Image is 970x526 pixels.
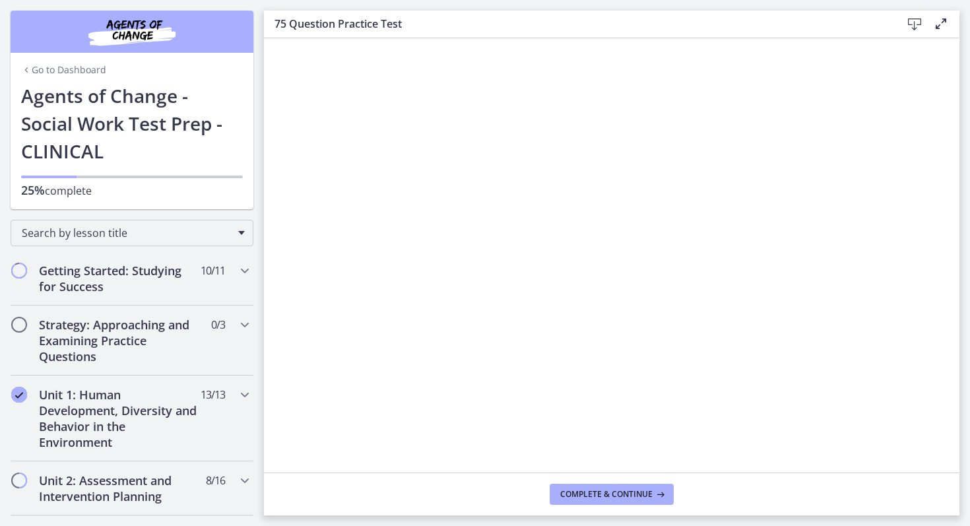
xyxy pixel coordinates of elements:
[39,473,200,504] h2: Unit 2: Assessment and Intervention Planning
[39,387,200,450] h2: Unit 1: Human Development, Diversity and Behavior in the Environment
[275,16,880,32] h3: 75 Question Practice Test
[21,182,243,199] p: complete
[560,489,653,500] span: Complete & continue
[22,226,232,240] span: Search by lesson title
[21,82,243,165] h1: Agents of Change - Social Work Test Prep - CLINICAL
[211,317,225,333] span: 0 / 3
[39,263,200,294] h2: Getting Started: Studying for Success
[53,16,211,48] img: Agents of Change
[11,387,27,403] i: Completed
[11,220,253,246] div: Search by lesson title
[206,473,225,488] span: 8 / 16
[201,387,225,403] span: 13 / 13
[201,263,225,279] span: 10 / 11
[39,317,200,364] h2: Strategy: Approaching and Examining Practice Questions
[550,484,674,505] button: Complete & continue
[21,182,45,198] span: 25%
[21,63,106,77] a: Go to Dashboard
